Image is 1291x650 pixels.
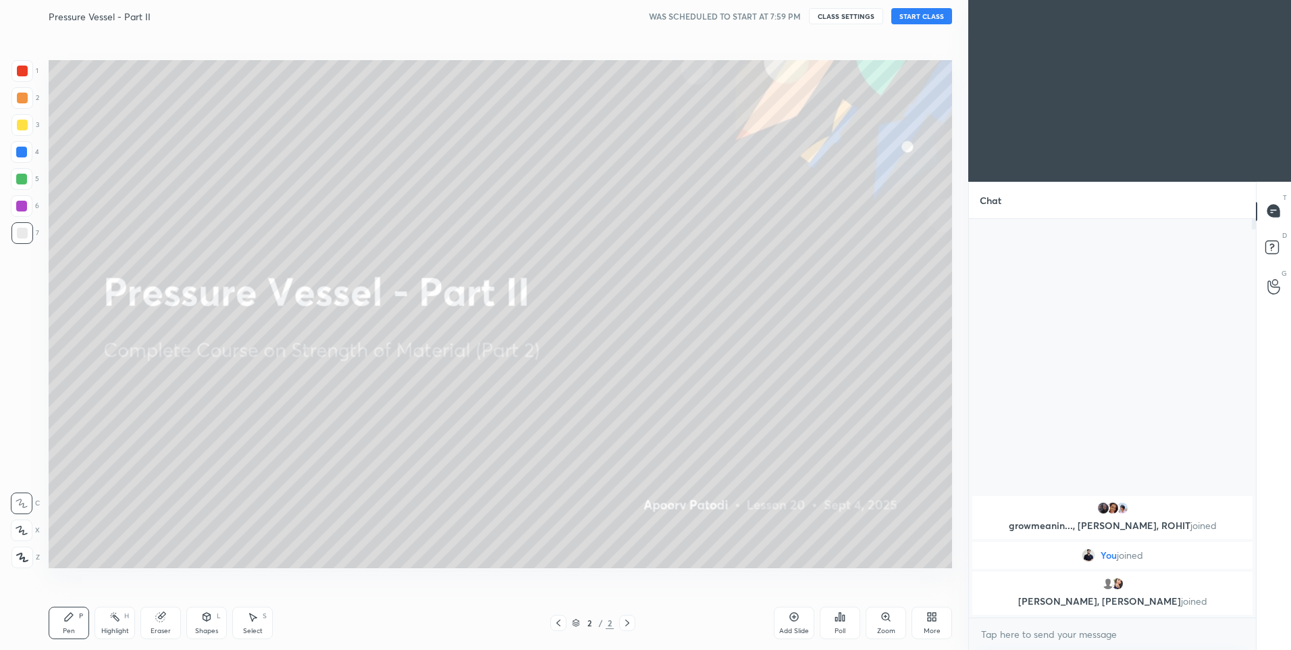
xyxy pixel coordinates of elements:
[1181,595,1207,607] span: joined
[969,493,1256,618] div: grid
[151,628,171,634] div: Eraser
[1106,501,1119,515] img: ad9b1ca7378248a280ec44d6413dd476.jpg
[1283,193,1287,203] p: T
[217,613,221,620] div: L
[606,617,614,629] div: 2
[11,87,39,109] div: 2
[877,628,895,634] div: Zoom
[835,628,845,634] div: Poll
[124,613,129,620] div: H
[779,628,809,634] div: Add Slide
[1190,519,1217,532] span: joined
[1101,577,1115,591] img: default.png
[980,596,1244,607] p: [PERSON_NAME], [PERSON_NAME]
[1097,501,1110,515] img: d5943a60338d4702bbd5b520241f8b59.jpg
[263,613,267,620] div: S
[63,628,75,634] div: Pen
[649,10,801,22] h5: WAS SCHEDULED TO START AT 7:59 PM
[195,628,218,634] div: Shapes
[599,619,603,627] div: /
[1111,577,1124,591] img: 9a58a05a9ad6482a82cd9b5ca215b066.jpg
[1101,550,1117,561] span: You
[11,547,40,568] div: Z
[1082,549,1095,562] img: 3a38f146e3464b03b24dd93f76ec5ac5.jpg
[79,613,83,620] div: P
[980,520,1244,531] p: growmeanin..., [PERSON_NAME], ROHIT
[1282,268,1287,278] p: G
[11,195,39,217] div: 6
[891,8,952,24] button: START CLASS
[243,628,263,634] div: Select
[11,141,39,163] div: 4
[11,493,40,514] div: C
[11,60,38,82] div: 1
[969,182,1012,218] p: Chat
[1117,550,1143,561] span: joined
[809,8,883,24] button: CLASS SETTINGS
[11,222,39,244] div: 7
[49,10,151,23] h4: Pressure Vessel - Part II
[924,628,941,634] div: More
[583,619,596,627] div: 2
[101,628,129,634] div: Highlight
[11,114,39,136] div: 3
[1115,501,1129,515] img: 1f83dd5ecca0447fb8ea279416639fcc.jpg
[11,168,39,190] div: 5
[11,520,40,541] div: X
[1282,230,1287,241] p: D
